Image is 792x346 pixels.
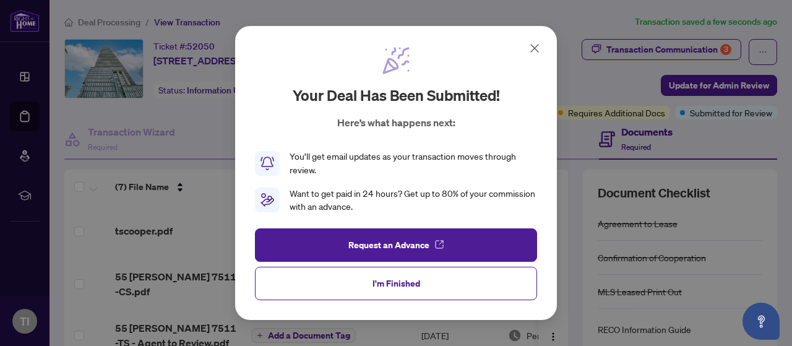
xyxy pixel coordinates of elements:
[255,228,537,262] button: Request an Advance
[255,267,537,300] button: I'm Finished
[742,303,780,340] button: Open asap
[290,187,537,214] div: Want to get paid in 24 hours? Get up to 80% of your commission with an advance.
[293,85,500,105] h2: Your deal has been submitted!
[348,235,429,255] span: Request an Advance
[337,115,455,130] p: Here’s what happens next:
[372,274,420,293] span: I'm Finished
[290,150,537,177] div: You’ll get email updates as your transaction moves through review.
